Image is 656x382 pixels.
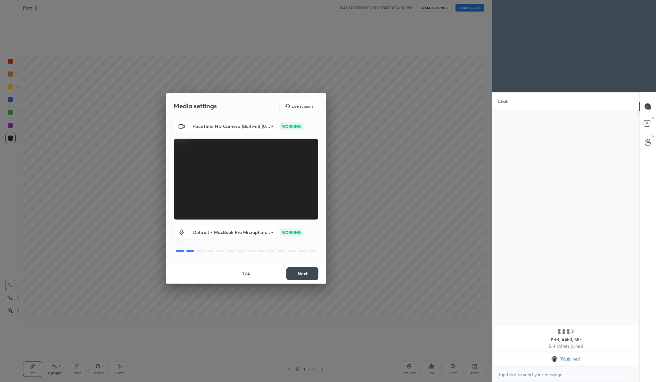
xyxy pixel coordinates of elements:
[286,267,318,280] button: Next
[492,324,639,367] div: grid
[282,123,301,129] p: WORKING
[561,328,567,335] img: default.png
[282,229,301,235] p: WORKING
[242,270,244,277] h4: 1
[492,93,513,110] p: Chat
[652,115,654,120] p: D
[189,119,276,133] div: FaceTime HD Camera (Built-in) (05ac:8514)
[247,270,250,277] h4: 4
[498,344,634,349] p: & 4 others joined
[551,356,558,362] img: 9f6949702e7c485d94fd61f2cce3248e.jpg
[498,337,634,342] p: Priti, Akhil, Mir
[565,328,571,335] img: default.png
[568,356,580,361] span: joined
[189,225,276,239] div: FaceTime HD Camera (Built-in) (05ac:8514)
[291,104,313,108] h5: Live support
[560,356,568,361] span: You
[652,133,654,138] p: G
[652,97,654,102] p: T
[556,328,562,335] img: default.png
[174,102,217,110] h2: Media settings
[570,328,576,335] div: 4
[245,270,247,277] h4: /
